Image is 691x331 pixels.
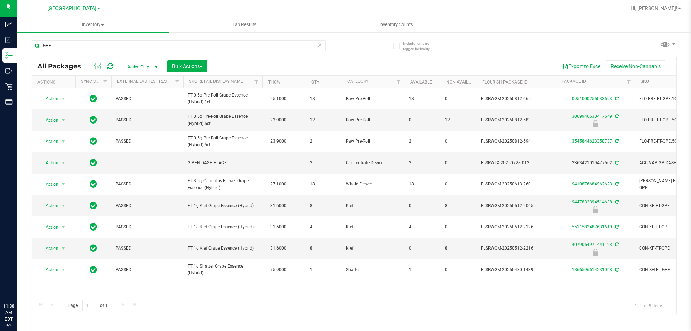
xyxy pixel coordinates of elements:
[39,94,59,104] span: Action
[267,222,290,232] span: 31.6000
[39,265,59,275] span: Action
[47,5,96,12] span: [GEOGRAPHIC_DATA]
[90,265,97,275] span: In Sync
[90,94,97,104] span: In Sync
[90,222,97,232] span: In Sync
[169,17,320,32] a: Lab Results
[445,224,472,231] span: 0
[446,80,478,85] a: Non-Available
[555,206,636,213] div: Newly Received
[188,224,258,231] span: FT 1g Kief Grape Essence (Hybrid)
[267,136,290,147] span: 23.9000
[310,117,337,124] span: 12
[5,67,13,75] inline-svg: Outbound
[90,243,97,253] span: In Sync
[572,200,612,205] a: 9447832394514638
[39,158,59,168] span: Action
[310,95,337,102] span: 18
[310,202,337,209] span: 8
[346,202,400,209] span: Kief
[188,202,258,209] span: FT 1g Kief Grape Essence (Hybrid)
[81,79,109,84] a: Sync Status
[62,300,113,311] span: Page of 1
[188,135,258,148] span: FT 0.5g Pre-Roll Grape Essence (Hybrid) 5ct
[5,36,13,44] inline-svg: Inbound
[555,160,636,166] div: 2363421019477502
[116,202,179,209] span: PASSED
[572,139,612,144] a: 3545844623358737
[32,40,326,51] input: Search Package ID, Item Name, SKU, Lot or Part Number...
[445,160,472,166] span: 0
[59,179,68,189] span: select
[445,138,472,145] span: 0
[346,224,400,231] span: Kief
[267,179,290,189] span: 27.1000
[481,267,551,273] span: FLSRWGM-20250430-1439
[346,181,400,188] span: Whole Flower
[409,181,436,188] span: 18
[606,60,665,72] button: Receive Non-Cannabis
[267,115,290,125] span: 23.9000
[5,83,13,90] inline-svg: Retail
[310,181,337,188] span: 18
[3,303,14,322] p: 11:38 AM EDT
[346,267,400,273] span: Shatter
[188,245,258,252] span: FT 1g Kief Grape Essence (Hybrid)
[572,242,612,247] a: 4079054971441123
[409,202,436,209] span: 0
[167,60,207,72] button: Bulk Actions
[59,201,68,211] span: select
[558,60,606,72] button: Export to Excel
[481,224,551,231] span: FLSRWGM-20250512-2126
[59,265,68,275] span: select
[481,138,551,145] span: FLSRWGM-20250812-594
[614,182,619,187] span: Sync from Compliance System
[188,92,258,106] span: FT 0.5g Pre-Roll Grape Essence (Hybrid) 1ct
[90,158,97,168] span: In Sync
[482,80,528,85] a: Flourish Package ID
[267,201,290,211] span: 31.6000
[39,137,59,147] span: Action
[5,52,13,59] inline-svg: Inventory
[267,265,290,275] span: 75.9000
[409,245,436,252] span: 0
[250,76,262,88] a: Filter
[629,300,669,311] span: 1 - 9 of 9 items
[37,62,88,70] span: All Packages
[59,94,68,104] span: select
[59,115,68,125] span: select
[614,224,619,229] span: Sync from Compliance System
[393,76,405,88] a: Filter
[90,115,97,125] span: In Sync
[346,117,400,124] span: Raw Pre-Roll
[7,273,29,295] iframe: Resource center
[39,243,59,254] span: Action
[116,138,179,145] span: PASSED
[3,322,14,328] p: 08/23
[410,80,432,85] a: Available
[317,40,322,50] span: Clear
[445,95,472,102] span: 0
[614,200,619,205] span: Sync from Compliance System
[171,76,183,88] a: Filter
[347,79,369,84] a: Category
[346,245,400,252] span: Kief
[614,160,619,165] span: Sync from Compliance System
[90,201,97,211] span: In Sync
[116,224,179,231] span: PASSED
[631,5,677,11] span: Hi, [PERSON_NAME]!
[614,114,619,119] span: Sync from Compliance System
[370,22,423,28] span: Inventory Counts
[82,300,95,311] input: 1
[481,160,551,166] span: FLSRWLX-20250728-012
[172,63,203,69] span: Bulk Actions
[267,94,290,104] span: 25.1000
[320,17,472,32] a: Inventory Counts
[188,178,258,191] span: FT 3.5g Cannabis Flower Grape Essence (Hybrid)
[223,22,266,28] span: Lab Results
[555,249,636,256] div: Newly Received
[409,267,436,273] span: 1
[310,160,337,166] span: 2
[5,21,13,28] inline-svg: Analytics
[116,245,179,252] span: PASSED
